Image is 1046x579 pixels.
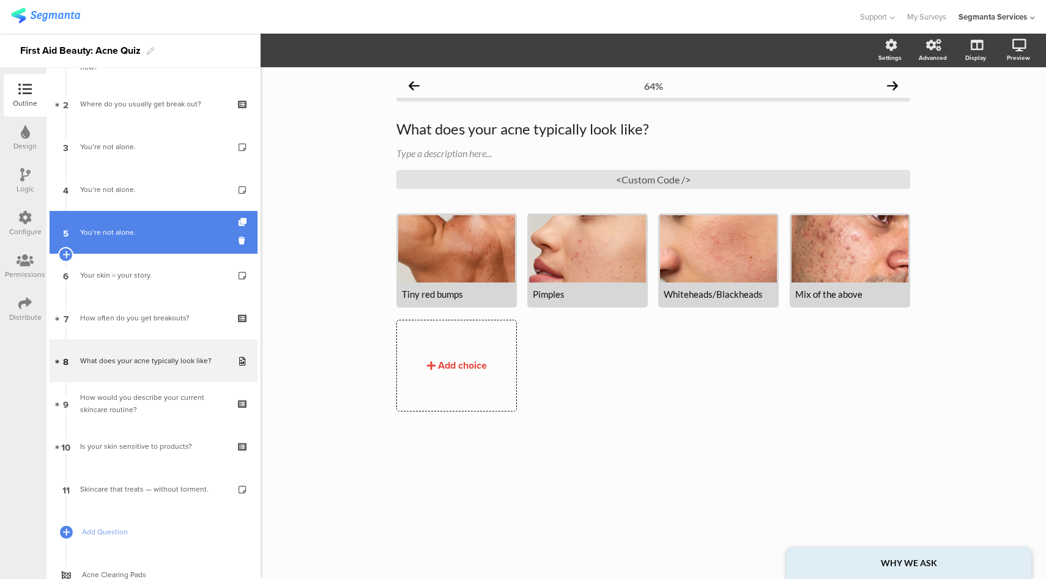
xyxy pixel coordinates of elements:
[664,289,773,300] div: Whiteheads/Blackheads
[80,183,226,196] div: You’re not alone.
[50,254,258,297] a: 6 Your skin = your story.
[63,268,69,282] span: 6
[5,269,45,280] div: Permissions
[80,141,226,153] div: You’re not alone.
[50,425,258,468] a: 10 Is your skin sensitive to products?
[63,140,69,153] span: 3
[396,320,517,411] button: Add choice
[396,120,910,138] p: What does your acne typically look like?
[402,289,511,300] div: Tiny red bumps
[239,235,249,246] i: Delete
[965,53,986,62] div: Display
[533,289,642,300] div: Pimples
[63,397,69,410] span: 9
[644,80,663,92] div: 64%
[80,269,226,281] div: Your skin = your story.
[17,183,34,194] div: Logic
[50,382,258,425] a: 9 How would you describe your current skincare routine?
[80,483,226,495] div: Skincare that treats — without torment.
[919,53,947,62] div: Advanced
[881,558,937,568] strong: WHY WE ASK
[959,11,1027,23] div: Segmanta Services
[80,98,226,110] div: Where do you usually get break out?
[438,358,487,372] div: Add choice
[63,226,69,239] span: 5
[878,53,902,62] div: Settings
[795,289,905,300] div: Mix of the above
[80,391,226,416] div: How would you describe your current skincare routine?
[80,226,226,238] div: You’re not alone.
[80,440,226,452] div: Is your skin sensitive to products?
[9,312,42,323] div: Distribute
[13,141,37,152] div: Design
[50,339,258,382] a: 8 What does your acne typically look like?
[1007,53,1030,62] div: Preview
[9,226,42,237] div: Configure
[50,211,258,254] a: 5 You’re not alone.
[20,41,141,61] div: First Aid Beauty: Acne Quiz
[63,183,69,196] span: 4
[62,482,70,496] span: 11
[396,147,910,159] div: Type a description here...
[50,83,258,125] a: 2 Where do you usually get break out?
[50,168,258,211] a: 4 You’re not alone.
[50,297,258,339] a: 7 How often do you get breakouts?
[396,170,910,189] div: <Custom Code />
[50,125,258,168] a: 3 You’re not alone.
[63,97,69,111] span: 2
[239,218,249,226] i: Duplicate
[13,98,37,109] div: Outline
[63,354,69,367] span: 8
[80,355,226,367] div: What does your acne typically look like?
[50,468,258,511] a: 11 Skincare that treats — without torment.
[80,312,226,324] div: How often do you get breakouts?
[860,11,887,23] span: Support
[64,311,69,325] span: 7
[61,440,70,453] span: 10
[11,8,80,23] img: segmanta logo
[82,526,239,538] span: Add Question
